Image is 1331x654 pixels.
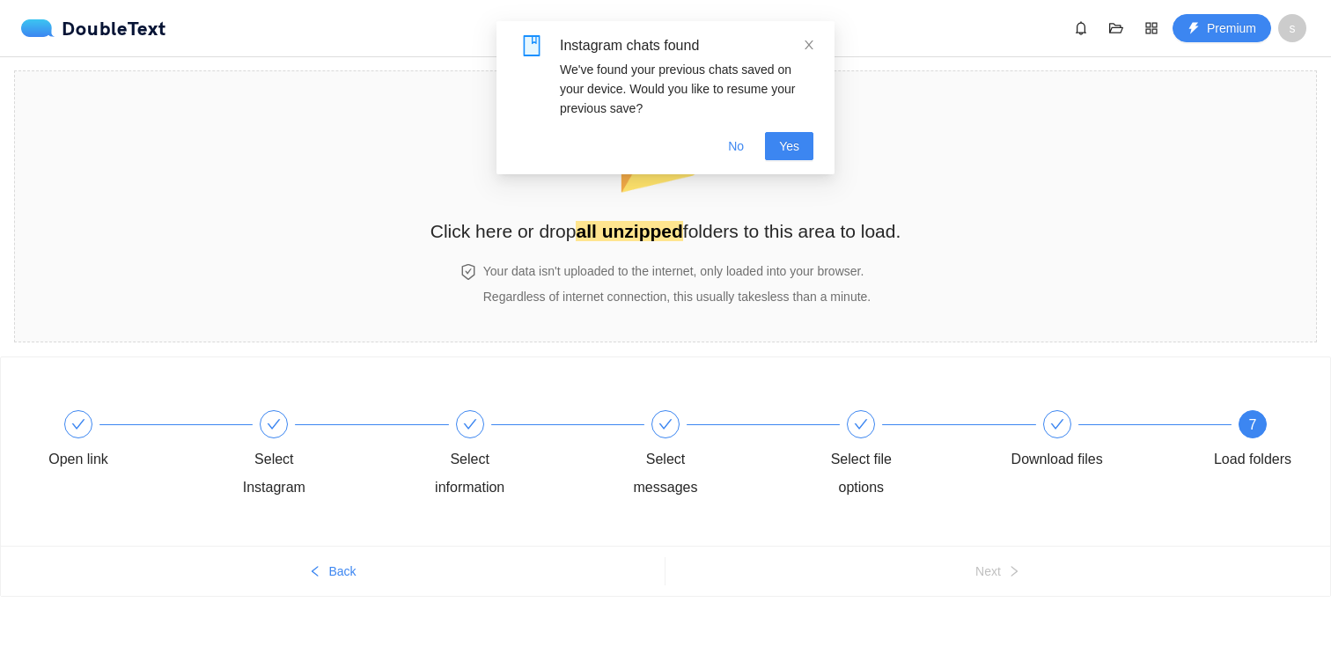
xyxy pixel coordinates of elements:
[71,417,85,431] span: check
[810,410,1005,502] div: Select file options
[854,417,868,431] span: check
[27,410,223,474] div: Open link
[728,136,744,156] span: No
[810,445,912,502] div: Select file options
[1290,14,1296,42] span: s
[576,221,682,241] strong: all unzipped
[48,445,108,474] div: Open link
[560,60,813,118] div: We've found your previous chats saved on your device. Would you like to resume your previous save?
[521,35,542,56] span: book
[463,417,477,431] span: check
[419,445,521,502] div: Select information
[483,290,871,304] span: Regardless of internet connection, this usually takes less than a minute .
[1,557,665,585] button: leftBack
[1173,14,1271,42] button: thunderboltPremium
[1207,18,1256,38] span: Premium
[765,132,813,160] button: Yes
[1050,417,1064,431] span: check
[1006,410,1202,474] div: Download files
[803,39,815,51] span: close
[779,136,799,156] span: Yes
[1214,445,1291,474] div: Load folders
[665,557,1330,585] button: Nextright
[21,19,62,37] img: logo
[714,132,758,160] button: No
[267,417,281,431] span: check
[1068,21,1094,35] span: bell
[560,35,813,56] div: Instagram chats found
[21,19,166,37] a: logoDoubleText
[1011,445,1103,474] div: Download files
[1103,21,1129,35] span: folder-open
[1188,22,1200,36] span: thunderbolt
[223,410,418,502] div: Select Instagram
[658,417,673,431] span: check
[460,264,476,280] span: safety-certificate
[614,410,810,502] div: Select messages
[1138,21,1165,35] span: appstore
[21,19,166,37] div: DoubleText
[223,445,325,502] div: Select Instagram
[1249,417,1257,432] span: 7
[328,562,356,581] span: Back
[1202,410,1304,474] div: 7Load folders
[419,410,614,502] div: Select information
[1137,14,1166,42] button: appstore
[1067,14,1095,42] button: bell
[483,261,871,281] h4: Your data isn't uploaded to the internet, only loaded into your browser.
[309,565,321,579] span: left
[430,217,901,246] h2: Click here or drop folders to this area to load.
[1102,14,1130,42] button: folder-open
[614,445,717,502] div: Select messages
